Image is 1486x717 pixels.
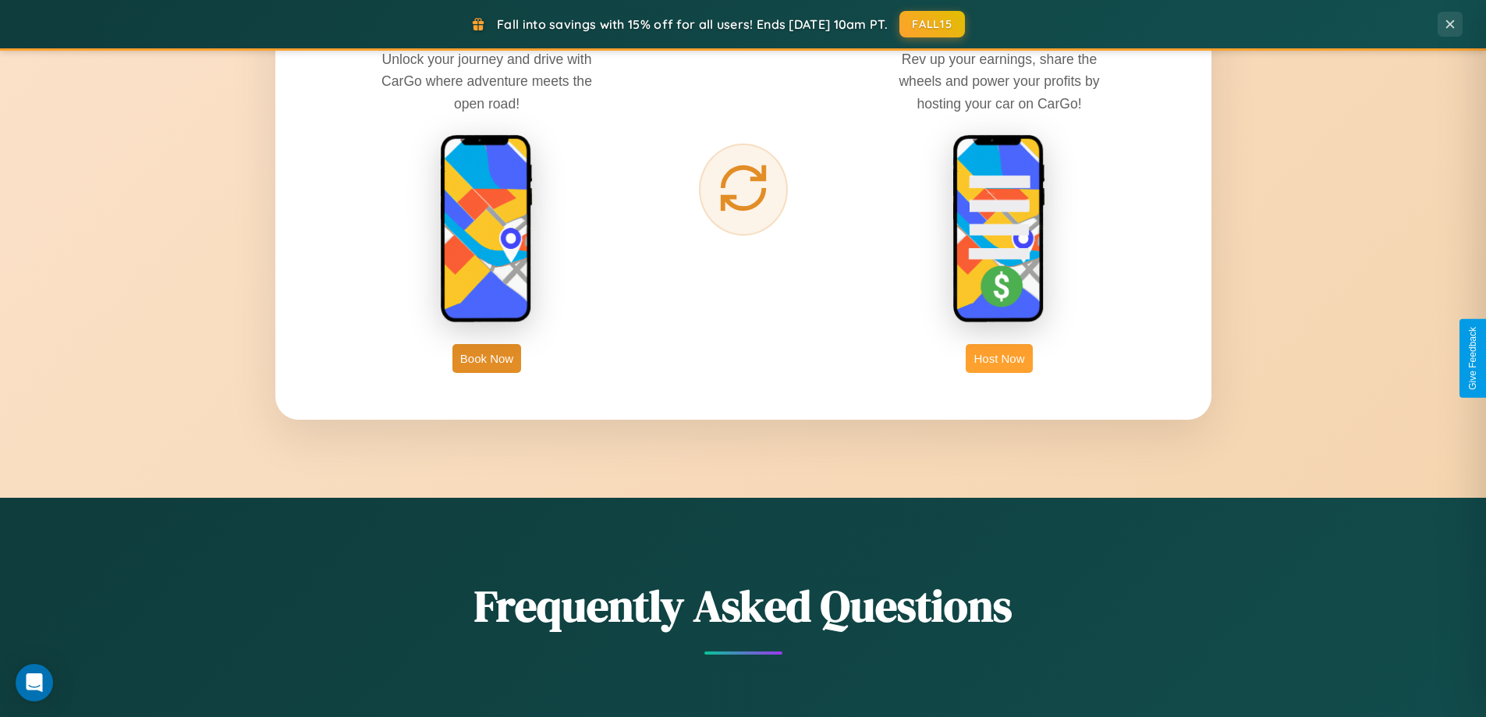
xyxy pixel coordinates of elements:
div: Give Feedback [1467,327,1478,390]
img: host phone [952,134,1046,325]
span: Fall into savings with 15% off for all users! Ends [DATE] 10am PT. [497,16,888,32]
button: FALL15 [899,11,965,37]
h2: Frequently Asked Questions [275,576,1211,636]
div: Open Intercom Messenger [16,664,53,701]
p: Rev up your earnings, share the wheels and power your profits by hosting your car on CarGo! [882,48,1116,114]
img: rent phone [440,134,534,325]
button: Host Now [966,344,1032,373]
button: Book Now [452,344,521,373]
p: Unlock your journey and drive with CarGo where adventure meets the open road! [370,48,604,114]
